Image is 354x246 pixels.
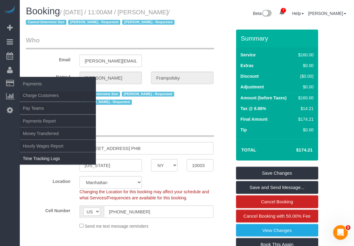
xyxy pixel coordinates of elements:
span: 7 [281,8,286,13]
span: Changing the Location for this booking may affect your schedule and what Services/Frequencies are... [80,189,209,200]
h3: Summary [241,35,315,42]
span: Payments [20,77,96,91]
span: [PERSON_NAME] - Requested [68,20,120,25]
a: Save Changes [236,167,318,180]
a: Money Transferred [20,127,96,140]
small: / [DATE] / 11:00AM / [PERSON_NAME] [26,9,176,26]
img: Automaid Logo [4,6,16,15]
span: Cancel Booking with 50.00% Fee [243,213,311,219]
div: $0.00 [296,84,313,90]
div: $14.21 [296,105,313,112]
label: Discount [241,73,259,79]
span: Cannot Determine Size [80,92,120,97]
div: $0.00 [296,127,313,133]
legend: Who [26,36,214,49]
img: New interface [262,10,272,18]
a: Cancel Booking [236,195,318,208]
label: Adjustment [241,84,264,90]
label: Location [21,176,75,184]
span: Booking [26,6,60,16]
label: Tip [241,127,247,133]
ul: Payments [20,89,96,165]
span: 5 [346,225,351,230]
input: First Name [80,72,142,84]
input: City [80,159,142,172]
label: Cell Number [21,205,75,214]
a: [PERSON_NAME] [308,11,346,16]
label: Amount (before Taxes) [241,95,287,101]
span: Send me text message reminders [85,224,148,229]
div: $160.00 [296,52,313,58]
a: 7 [276,6,288,20]
a: Time Tracking Logs [20,152,96,165]
label: Name * [21,72,75,80]
label: Final Amount [241,116,268,122]
legend: Where [26,123,214,137]
label: Extras [241,62,254,69]
label: Email [21,55,75,63]
input: Zip Code [187,159,213,172]
span: [PERSON_NAME] - Requested [122,92,174,97]
a: View Changes [236,224,318,237]
input: Cell Number [104,205,214,218]
span: [PERSON_NAME] - Requested [80,100,132,105]
a: Beta [253,11,272,16]
iframe: Intercom live chat [333,225,348,240]
a: Help [292,11,304,16]
a: Hourly Wages Report [20,140,96,152]
input: Last Name [151,72,214,84]
label: Service [241,52,256,58]
div: ($0.00) [296,73,313,79]
h4: $174.21 [278,148,313,153]
div: $160.00 [296,95,313,101]
input: Email [80,55,142,67]
span: Cannot Determine Size [26,20,66,25]
div: $174.21 [296,116,313,122]
a: Charge Customers [20,89,96,102]
a: Pay Teams [20,102,96,114]
label: Tax @ 8.88% [241,105,266,112]
strong: Total [242,147,257,152]
a: Payments Report [20,115,96,127]
a: Cancel Booking with 50.00% Fee [236,210,318,223]
a: Save and Send Message... [236,181,318,194]
span: [PERSON_NAME] - Requested [122,20,174,25]
div: $0.00 [296,62,313,69]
